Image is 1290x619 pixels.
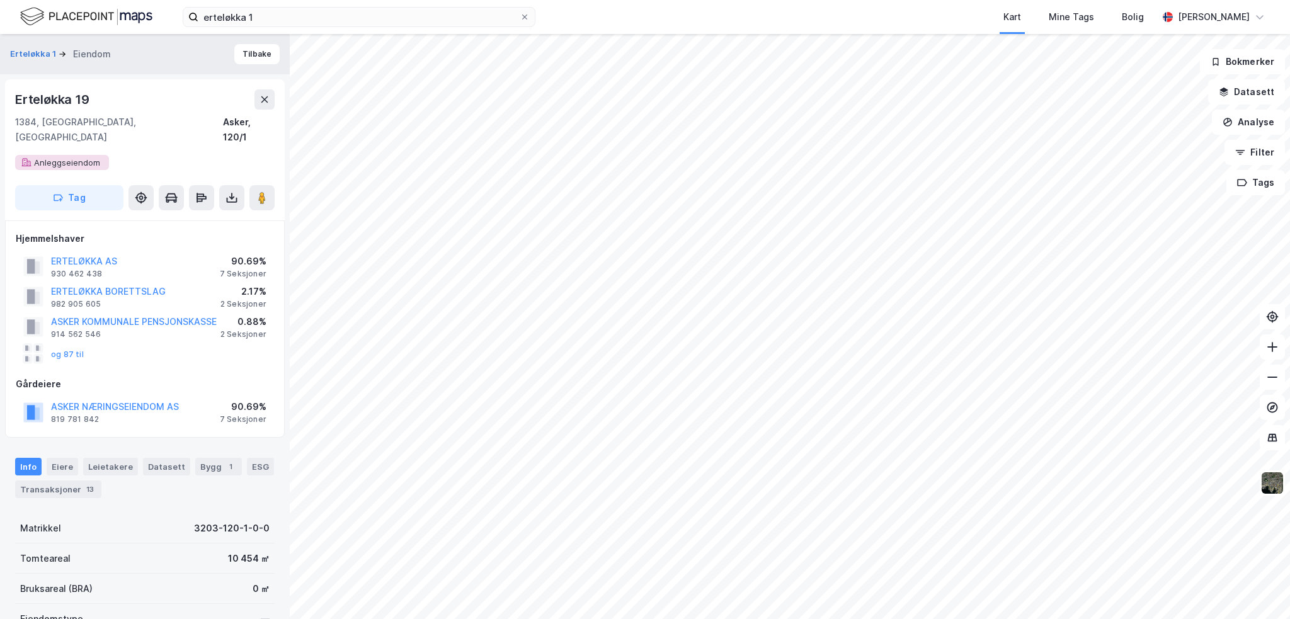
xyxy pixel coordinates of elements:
button: Bokmerker [1200,49,1285,74]
div: 1384, [GEOGRAPHIC_DATA], [GEOGRAPHIC_DATA] [15,115,223,145]
div: [PERSON_NAME] [1178,9,1250,25]
div: Info [15,458,42,475]
div: Kontrollprogram for chat [1227,559,1290,619]
div: Hjemmelshaver [16,231,274,246]
button: Tags [1226,170,1285,195]
iframe: Chat Widget [1227,559,1290,619]
div: ESG [247,458,274,475]
div: 10 454 ㎡ [228,551,270,566]
div: 13 [84,483,96,496]
button: Erteløkka 1 [10,48,59,60]
div: Gårdeiere [16,377,274,392]
div: 90.69% [220,254,266,269]
div: 0 ㎡ [253,581,270,596]
div: Leietakere [83,458,138,475]
div: Asker, 120/1 [223,115,275,145]
div: Erteløkka 19 [15,89,92,110]
button: Analyse [1212,110,1285,135]
div: 90.69% [220,399,266,414]
div: Datasett [143,458,190,475]
div: Transaksjoner [15,480,101,498]
div: 819 781 842 [51,414,99,424]
div: 1 [224,460,237,473]
div: Bruksareal (BRA) [20,581,93,596]
div: Tomteareal [20,551,71,566]
div: 914 562 546 [51,329,101,339]
div: 2.17% [220,284,266,299]
div: 982 905 605 [51,299,101,309]
div: 3203-120-1-0-0 [194,521,270,536]
div: Bygg [195,458,242,475]
img: 9k= [1260,471,1284,495]
div: Eiere [47,458,78,475]
button: Filter [1224,140,1285,165]
div: Matrikkel [20,521,61,536]
img: logo.f888ab2527a4732fd821a326f86c7f29.svg [20,6,152,28]
div: 2 Seksjoner [220,329,266,339]
button: Tilbake [234,44,280,64]
button: Datasett [1208,79,1285,105]
div: Mine Tags [1049,9,1094,25]
div: 0.88% [220,314,266,329]
div: 7 Seksjoner [220,414,266,424]
button: Tag [15,185,123,210]
div: Eiendom [73,47,111,62]
div: Bolig [1122,9,1144,25]
input: Søk på adresse, matrikkel, gårdeiere, leietakere eller personer [198,8,520,26]
div: 2 Seksjoner [220,299,266,309]
div: 7 Seksjoner [220,269,266,279]
div: 930 462 438 [51,269,102,279]
div: Kart [1003,9,1021,25]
